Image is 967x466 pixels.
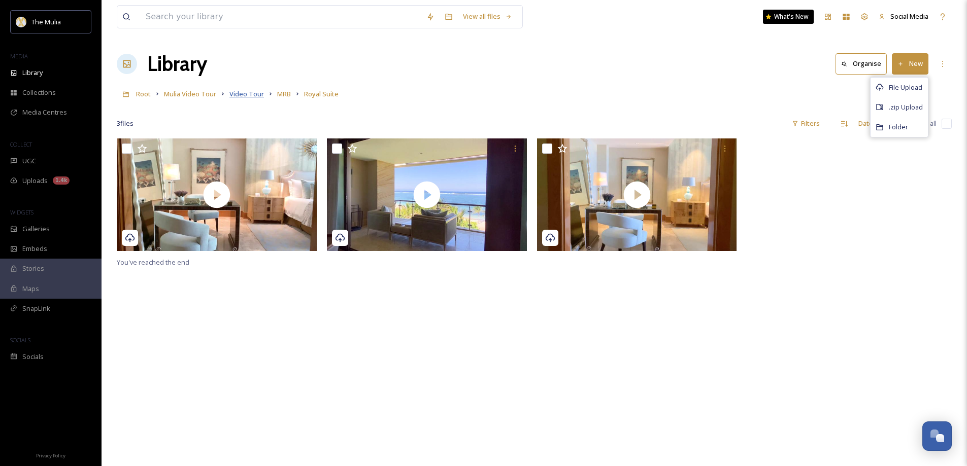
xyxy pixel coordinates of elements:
[22,244,47,254] span: Embeds
[136,88,151,100] a: Root
[890,12,928,21] span: Social Media
[10,140,32,148] span: COLLECT
[10,208,34,216] span: WIDGETS
[141,6,421,28] input: Search your library
[922,421,952,451] button: Open Chat
[277,89,291,98] span: MRB
[853,114,905,133] div: Date Created
[147,49,207,79] a: Library
[892,53,928,74] button: New
[889,83,922,92] span: File Upload
[22,304,50,313] span: SnapLink
[22,107,67,117] span: Media Centres
[22,176,48,186] span: Uploads
[164,89,216,98] span: Mulia Video Tour
[10,52,28,60] span: MEDIA
[836,53,887,74] button: Organise
[22,264,44,273] span: Stories
[277,88,291,100] a: MRB
[787,114,825,133] div: Filters
[136,89,151,98] span: Root
[22,156,36,166] span: UGC
[229,89,264,98] span: Video Tour
[889,102,923,112] span: .zip Upload
[164,88,216,100] a: Mulia Video Tour
[10,336,30,344] span: SOCIALS
[53,176,70,185] div: 1.4k
[22,88,56,97] span: Collections
[22,352,44,362] span: Socials
[304,89,339,98] span: Royal Suite
[16,17,26,27] img: mulia_logo.png
[889,122,908,132] span: Folder
[229,88,264,100] a: Video Tour
[874,7,933,26] a: Social Media
[117,258,189,267] span: You've reached the end
[117,138,317,251] img: thumbnail
[836,53,892,74] a: Organise
[22,224,50,234] span: Galleries
[763,10,814,24] a: What's New
[458,7,517,26] a: View all files
[22,284,39,294] span: Maps
[117,119,134,128] span: 3 file s
[22,68,43,78] span: Library
[36,449,65,461] a: Privacy Policy
[327,138,527,251] img: thumbnail
[36,452,65,459] span: Privacy Policy
[31,17,61,26] span: The Mulia
[304,88,339,100] a: Royal Suite
[537,138,737,251] img: thumbnail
